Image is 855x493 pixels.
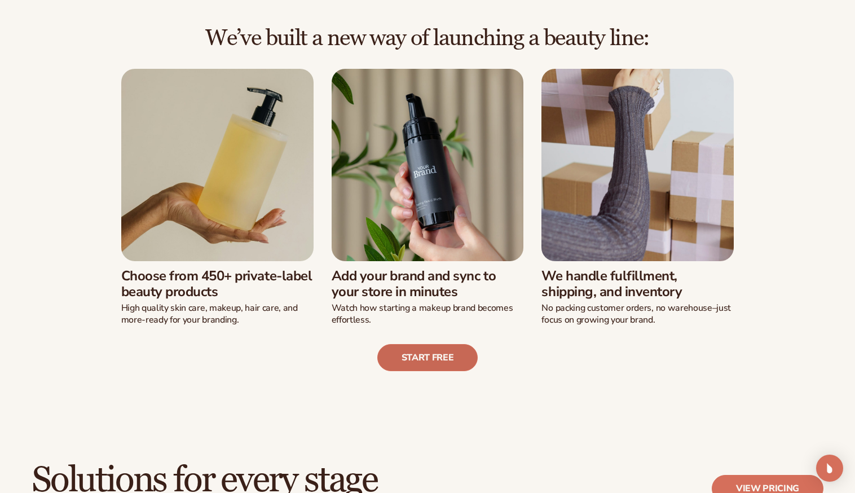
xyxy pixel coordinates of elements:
[32,26,823,51] h2: We’ve built a new way of launching a beauty line:
[121,69,314,261] img: Female hand holding soap bottle.
[332,302,524,326] p: Watch how starting a makeup brand becomes effortless.
[332,69,524,261] img: Male hand holding beard wash.
[332,268,524,301] h3: Add your brand and sync to your store in minutes
[121,302,314,326] p: High quality skin care, makeup, hair care, and more-ready for your branding.
[816,455,843,482] div: Open Intercom Messenger
[377,344,478,371] a: Start free
[541,302,734,326] p: No packing customer orders, no warehouse–just focus on growing your brand.
[541,69,734,261] img: Female moving shipping boxes.
[541,268,734,301] h3: We handle fulfillment, shipping, and inventory
[121,268,314,301] h3: Choose from 450+ private-label beauty products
